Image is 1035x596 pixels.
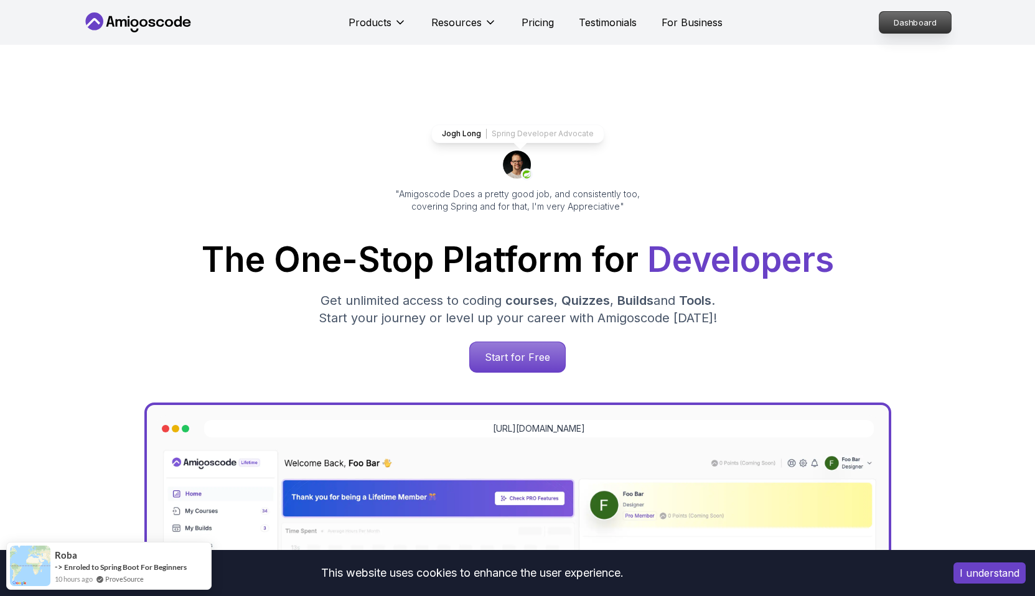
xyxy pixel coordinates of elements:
span: Roba [55,550,77,561]
p: Products [349,15,391,30]
button: Products [349,15,406,40]
span: 10 hours ago [55,574,93,584]
p: "Amigoscode Does a pretty good job, and consistently too, covering Spring and for that, I'm very ... [378,188,657,213]
p: Resources [431,15,482,30]
span: Quizzes [561,293,610,308]
span: Tools [679,293,711,308]
a: Enroled to Spring Boot For Beginners [64,562,187,572]
button: Accept cookies [953,562,1026,584]
a: ProveSource [105,574,144,584]
p: Spring Developer Advocate [492,129,594,139]
span: Builds [617,293,653,308]
div: This website uses cookies to enhance the user experience. [9,559,935,587]
p: Dashboard [879,12,951,33]
p: Get unlimited access to coding , , and . Start your journey or level up your career with Amigosco... [309,292,727,327]
p: Start for Free [470,342,565,372]
a: Testimonials [579,15,637,30]
a: Dashboard [879,11,952,34]
span: -> [55,562,63,572]
a: For Business [662,15,723,30]
span: courses [505,293,554,308]
a: Pricing [522,15,554,30]
h1: The One-Stop Platform for [92,243,944,277]
img: provesource social proof notification image [10,546,50,586]
a: [URL][DOMAIN_NAME] [493,422,585,435]
a: Start for Free [469,342,566,373]
p: Jogh Long [442,129,481,139]
img: josh long [503,151,533,180]
span: Developers [647,239,834,280]
button: Resources [431,15,497,40]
